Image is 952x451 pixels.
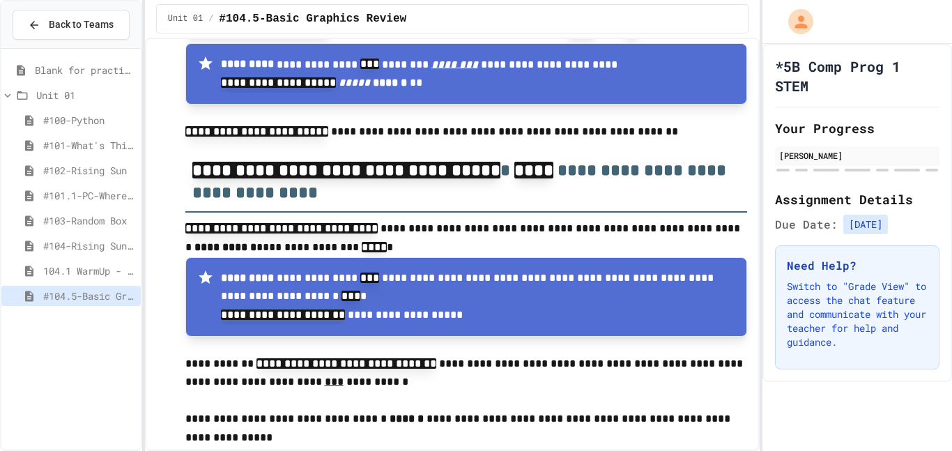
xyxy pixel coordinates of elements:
span: #104-Rising Sun Plus [43,238,135,253]
span: #101-What's This ?? [43,138,135,153]
span: Back to Teams [49,17,114,32]
span: #100-Python [43,113,135,128]
h2: Your Progress [775,119,939,138]
span: Unit 01 [36,88,135,102]
span: / [208,13,213,24]
span: Unit 01 [168,13,203,24]
span: [DATE] [843,215,888,234]
h1: *5B Comp Prog 1 STEM [775,56,939,95]
div: My Account [774,6,817,38]
span: #103-Random Box [43,213,135,228]
p: Switch to "Grade View" to access the chat feature and communicate with your teacher for help and ... [787,280,928,349]
div: [PERSON_NAME] [779,149,935,162]
span: #104.5-Basic Graphics Review [219,10,406,27]
span: #104.5-Basic Graphics Review [43,289,135,303]
span: #102-Rising Sun [43,163,135,178]
span: 104.1 WarmUp - screen accessors [43,263,135,278]
button: Back to Teams [13,10,130,40]
h3: Need Help? [787,257,928,274]
span: Blank for practice [35,63,135,77]
span: #101.1-PC-Where am I? [43,188,135,203]
h2: Assignment Details [775,190,939,209]
span: Due Date: [775,216,838,233]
